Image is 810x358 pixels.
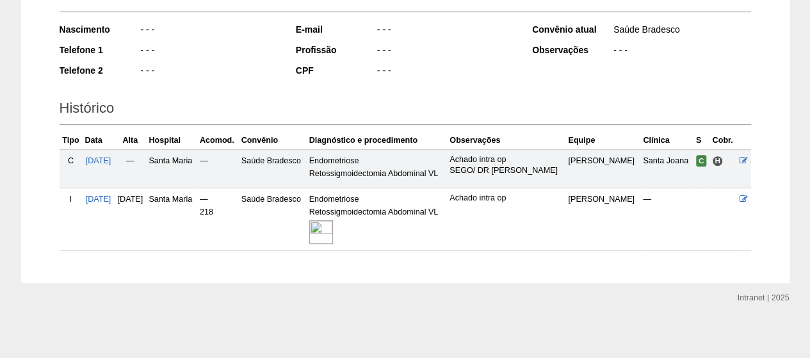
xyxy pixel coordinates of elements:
[307,149,448,188] td: Endometriose Retossigmoidectomia Abdominal VL
[532,44,612,56] div: Observações
[640,131,693,150] th: Clínica
[114,149,146,188] td: —
[447,131,565,150] th: Observações
[307,188,448,251] td: Endometriose Retossigmoidectomia Abdominal VL
[296,64,376,77] div: CPF
[86,156,111,165] a: [DATE]
[376,44,515,60] div: - - -
[60,131,83,150] th: Tipo
[296,23,376,36] div: E-mail
[693,131,710,150] th: S
[738,291,790,304] div: Intranet | 2025
[60,64,140,77] div: Telefone 2
[82,131,114,150] th: Data
[565,149,640,188] td: [PERSON_NAME]
[140,64,279,80] div: - - -
[376,64,515,80] div: - - -
[612,44,751,60] div: - - -
[197,188,239,251] td: — 218
[296,44,376,56] div: Profissão
[118,195,143,204] span: [DATE]
[114,131,146,150] th: Alta
[62,193,80,206] div: I
[197,149,239,188] td: —
[197,131,239,150] th: Acomod.
[565,188,640,251] td: [PERSON_NAME]
[709,131,736,150] th: Cobr.
[60,23,140,36] div: Nascimento
[376,23,515,39] div: - - -
[146,149,197,188] td: Santa Maria
[450,154,563,176] p: Achado intra op SEGO/ DR [PERSON_NAME]
[60,95,751,125] h2: Histórico
[565,131,640,150] th: Equipe
[640,149,693,188] td: Santa Joana
[612,23,751,39] div: Saúde Bradesco
[239,188,307,251] td: Saúde Bradesco
[307,131,448,150] th: Diagnóstico e procedimento
[532,23,612,36] div: Convênio atual
[146,131,197,150] th: Hospital
[712,156,723,167] span: Hospital
[239,149,307,188] td: Saúde Bradesco
[146,188,197,251] td: Santa Maria
[450,193,563,204] p: Achado intra op
[640,188,693,251] td: —
[140,44,279,60] div: - - -
[86,195,111,204] a: [DATE]
[140,23,279,39] div: - - -
[62,154,80,167] div: C
[696,155,707,167] span: Confirmada
[60,44,140,56] div: Telefone 1
[239,131,307,150] th: Convênio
